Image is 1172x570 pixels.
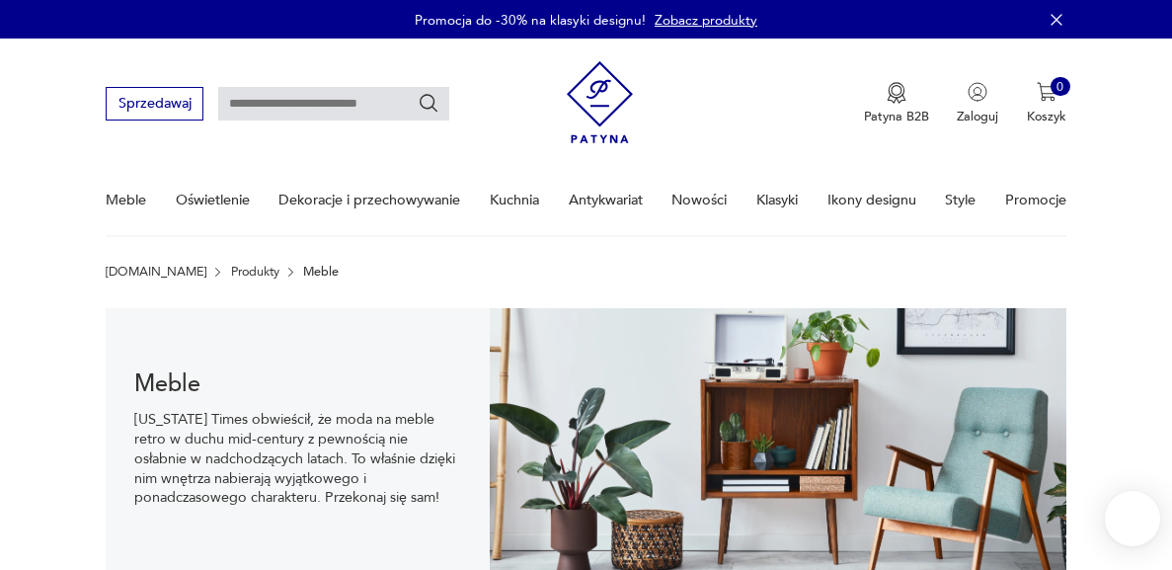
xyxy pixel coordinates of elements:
button: Zaloguj [957,82,998,125]
button: 0Koszyk [1027,82,1066,125]
a: Oświetlenie [176,166,250,234]
img: Patyna - sklep z meblami i dekoracjami vintage [567,54,633,150]
a: [DOMAIN_NAME] [106,265,206,279]
a: Produkty [231,265,279,279]
a: Zobacz produkty [655,11,757,30]
button: Patyna B2B [864,82,929,125]
a: Meble [106,166,146,234]
button: Sprzedawaj [106,87,203,120]
a: Sprzedawaj [106,99,203,111]
iframe: Smartsupp widget button [1105,491,1160,546]
img: Ikonka użytkownika [968,82,987,102]
img: Ikona medalu [887,82,906,104]
img: Ikona koszyka [1037,82,1056,102]
div: 0 [1051,77,1070,97]
a: Ikona medaluPatyna B2B [864,82,929,125]
p: [US_STATE] Times obwieścił, że moda na meble retro w duchu mid-century z pewnością nie osłabnie w... [134,410,462,508]
a: Kuchnia [490,166,539,234]
p: Zaloguj [957,108,998,125]
p: Promocja do -30% na klasyki designu! [415,11,646,30]
a: Dekoracje i przechowywanie [278,166,460,234]
p: Patyna B2B [864,108,929,125]
h1: Meble [134,374,462,396]
p: Meble [303,265,339,279]
p: Koszyk [1027,108,1066,125]
button: Szukaj [418,93,439,115]
a: Nowości [671,166,727,234]
a: Antykwariat [569,166,643,234]
a: Style [945,166,976,234]
a: Klasyki [756,166,798,234]
a: Ikony designu [827,166,916,234]
a: Promocje [1005,166,1066,234]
